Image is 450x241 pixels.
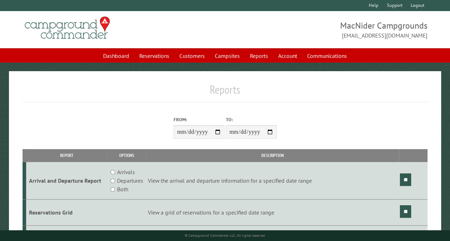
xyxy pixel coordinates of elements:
label: Arrivals [117,168,135,176]
label: Departures [117,176,143,185]
td: View the arrival and departure information for a specified date range [146,162,399,200]
a: Campsites [211,49,244,63]
th: Description [146,149,399,162]
label: Both [117,185,128,193]
img: Campground Commander [23,14,112,42]
a: Communications [303,49,351,63]
th: Report [26,149,107,162]
td: Arrival and Departure Report [26,162,107,200]
th: Options [107,149,146,162]
label: To: [226,116,277,123]
a: Reservations [135,49,174,63]
h1: Reports [23,83,427,102]
a: Account [274,49,301,63]
label: From: [174,116,224,123]
td: Reservations Grid [26,200,107,226]
a: Reports [246,49,272,63]
span: MacNider Campgrounds [EMAIL_ADDRESS][DOMAIN_NAME] [225,20,428,40]
small: © Campground Commander LLC. All rights reserved. [185,233,266,238]
td: View a grid of reservations for a specified date range [146,200,399,226]
a: Dashboard [99,49,134,63]
a: Customers [175,49,209,63]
